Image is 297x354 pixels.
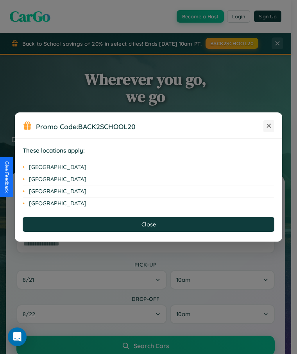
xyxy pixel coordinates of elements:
[78,122,136,131] b: BACK2SCHOOL20
[8,327,27,346] div: Open Intercom Messenger
[36,122,263,131] h3: Promo Code:
[23,173,274,185] li: [GEOGRAPHIC_DATA]
[23,147,85,154] strong: These locations apply:
[23,217,274,232] button: Close
[23,197,274,209] li: [GEOGRAPHIC_DATA]
[23,161,274,173] li: [GEOGRAPHIC_DATA]
[23,185,274,197] li: [GEOGRAPHIC_DATA]
[4,161,9,193] div: Give Feedback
